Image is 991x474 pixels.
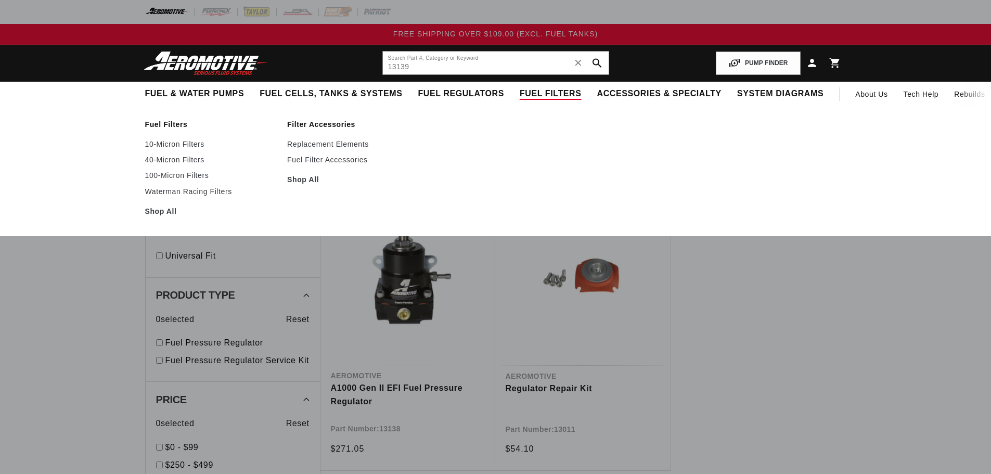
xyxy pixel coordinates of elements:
summary: Fuel Regulators [410,82,511,106]
a: 100-Micron Filters [145,171,277,180]
span: Tech Help [904,88,939,100]
summary: System Diagrams [729,82,831,106]
span: Fuel Regulators [418,88,504,99]
span: About Us [855,90,887,98]
a: Shop All [145,207,277,216]
span: Rebuilds [954,88,985,100]
a: Replacement Elements [287,139,419,149]
a: Filter Accessories [287,120,419,129]
a: Shop All [287,175,419,184]
summary: Fuel & Water Pumps [137,82,252,106]
span: $250 - $499 [165,460,213,469]
a: Fuel Filter Accessories [287,155,419,164]
span: Product Type [156,290,235,300]
button: search button [586,52,609,74]
input: Search by Part Number, Category or Keyword [383,52,609,74]
a: 40-Micron Filters [145,155,277,164]
img: Aeromotive [141,51,271,75]
a: Fuel Pressure Regulator Service Kit [165,354,310,367]
span: Accessories & Specialty [597,88,722,99]
a: Waterman Racing Filters [145,187,277,196]
a: Fuel Pressure Regulator [165,336,310,350]
button: PUMP FINDER [716,52,800,75]
span: Fuel & Water Pumps [145,88,244,99]
span: System Diagrams [737,88,823,99]
span: $0 - $99 [165,443,199,452]
span: ✕ [574,55,583,71]
a: Regulator Repair Kit [506,382,660,395]
span: 0 selected [156,313,195,326]
summary: Tech Help [896,82,947,107]
a: About Us [847,82,895,107]
a: Fuel Filters [145,120,277,129]
summary: Fuel Cells, Tanks & Systems [252,82,410,106]
a: A1000 Gen II EFI Fuel Pressure Regulator [331,381,485,408]
span: FREE SHIPPING OVER $109.00 (EXCL. FUEL TANKS) [393,30,598,38]
span: Fuel Filters [520,88,582,99]
span: Fuel Cells, Tanks & Systems [260,88,402,99]
span: 0 selected [156,417,195,430]
span: Price [156,394,187,405]
span: Reset [286,417,310,430]
span: Reset [286,313,310,326]
a: 10-Micron Filters [145,139,277,149]
summary: Fuel Filters [512,82,589,106]
a: Universal Fit [165,249,310,263]
summary: Accessories & Specialty [589,82,729,106]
